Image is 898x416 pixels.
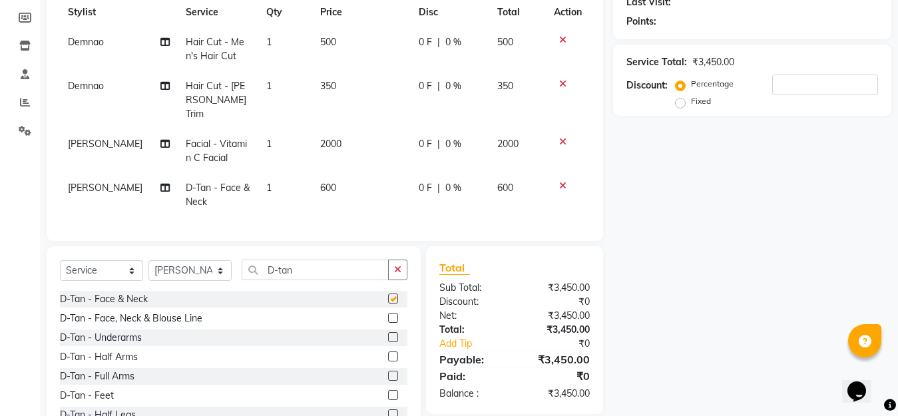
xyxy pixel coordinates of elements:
div: ₹3,450.00 [515,351,600,367]
span: Facial - Vitamin C Facial [186,138,247,164]
span: 1 [266,138,272,150]
span: 600 [320,182,336,194]
div: Net: [429,309,515,323]
div: ₹3,450.00 [515,309,600,323]
span: 0 F [419,35,432,49]
span: [PERSON_NAME] [68,182,142,194]
a: Add Tip [429,337,529,351]
div: Total: [429,323,515,337]
span: 2000 [320,138,341,150]
div: D-Tan - Underarms [60,331,142,345]
div: ₹0 [515,295,600,309]
span: | [437,137,440,151]
iframe: chat widget [842,363,885,403]
div: Sub Total: [429,281,515,295]
div: ₹3,450.00 [515,281,600,295]
div: Service Total: [626,55,687,69]
label: Percentage [691,78,734,90]
div: Points: [626,15,656,29]
div: D-Tan - Half Arms [60,350,138,364]
div: Paid: [429,368,515,384]
div: D-Tan - Face, Neck & Blouse Line [60,312,202,325]
span: | [437,79,440,93]
label: Fixed [691,95,711,107]
span: 0 F [419,181,432,195]
div: ₹3,450.00 [515,323,600,337]
input: Search or Scan [242,260,389,280]
div: Discount: [626,79,668,93]
span: D-Tan - Face & Neck [186,182,250,208]
span: Demnao [68,80,104,92]
div: Balance : [429,387,515,401]
span: 600 [497,182,513,194]
div: Discount: [429,295,515,309]
span: 0 % [445,35,461,49]
span: Hair Cut - Men's Hair Cut [186,36,244,62]
div: D-Tan - Feet [60,389,114,403]
span: | [437,181,440,195]
span: 1 [266,80,272,92]
div: ₹3,450.00 [515,387,600,401]
span: 2000 [497,138,519,150]
div: D-Tan - Face & Neck [60,292,148,306]
span: 350 [497,80,513,92]
span: 350 [320,80,336,92]
div: ₹3,450.00 [692,55,734,69]
span: 500 [497,36,513,48]
span: 0 F [419,79,432,93]
div: ₹0 [529,337,600,351]
span: | [437,35,440,49]
span: 0 F [419,137,432,151]
div: Payable: [429,351,515,367]
span: Hair Cut - [PERSON_NAME] Trim [186,80,246,120]
span: 500 [320,36,336,48]
span: [PERSON_NAME] [68,138,142,150]
span: Demnao [68,36,104,48]
span: 0 % [445,79,461,93]
span: Total [439,261,470,275]
span: 0 % [445,181,461,195]
span: 1 [266,36,272,48]
span: 1 [266,182,272,194]
span: 0 % [445,137,461,151]
div: ₹0 [515,368,600,384]
div: D-Tan - Full Arms [60,369,134,383]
